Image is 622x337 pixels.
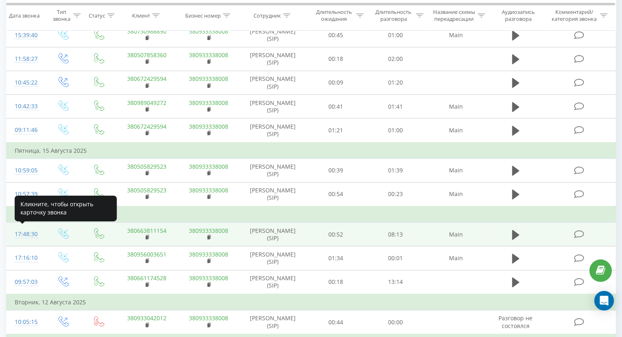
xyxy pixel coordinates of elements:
[185,12,221,19] div: Бизнес номер
[127,99,166,107] a: 380989049272
[189,186,228,194] a: 380933338008
[366,118,425,143] td: 01:00
[89,12,105,19] div: Статус
[366,246,425,270] td: 00:01
[15,75,36,91] div: 10:45:22
[425,182,487,206] td: Main
[127,51,166,59] a: 380507858360
[15,122,36,138] div: 09:11:46
[366,158,425,182] td: 01:39
[366,71,425,94] td: 01:20
[15,186,36,202] div: 10:57:39
[306,47,366,71] td: 00:18
[306,246,366,270] td: 01:34
[366,270,425,294] td: 13:14
[425,246,487,270] td: Main
[425,158,487,182] td: Main
[189,314,228,322] a: 380933338008
[7,206,616,223] td: Среда, 13 Августа 2025
[240,182,306,206] td: [PERSON_NAME] (SIP)
[127,27,166,35] a: 380730986890
[240,310,306,335] td: [PERSON_NAME] (SIP)
[15,27,36,43] div: 15:39:40
[366,223,425,246] td: 08:13
[366,23,425,47] td: 01:00
[240,95,306,118] td: [PERSON_NAME] (SIP)
[15,98,36,114] div: 10:42:33
[7,143,616,159] td: Пятница, 15 Августа 2025
[15,250,36,266] div: 17:16:10
[240,47,306,71] td: [PERSON_NAME] (SIP)
[550,9,598,22] div: Комментарий/категория звонка
[240,118,306,143] td: [PERSON_NAME] (SIP)
[425,95,487,118] td: Main
[189,163,228,170] a: 380933338008
[7,294,616,310] td: Вторник, 12 Августа 2025
[366,310,425,335] td: 00:00
[132,12,150,19] div: Клиент
[127,123,166,130] a: 380672429594
[127,186,166,194] a: 380505829523
[366,182,425,206] td: 00:23
[189,51,228,59] a: 380933338008
[240,223,306,246] td: [PERSON_NAME] (SIP)
[189,75,228,83] a: 380933338008
[306,118,366,143] td: 01:21
[306,71,366,94] td: 00:09
[15,163,36,179] div: 10:59:05
[240,158,306,182] td: [PERSON_NAME] (SIP)
[127,163,166,170] a: 380505829523
[189,123,228,130] a: 380933338008
[306,95,366,118] td: 00:41
[127,250,166,258] a: 380956003651
[433,9,476,22] div: Название схемы переадресации
[189,99,228,107] a: 380933338008
[498,314,532,329] span: Разговор не состоялся
[127,75,166,83] a: 380672429594
[15,274,36,290] div: 09:57:03
[306,23,366,47] td: 00:45
[425,223,487,246] td: Main
[254,12,281,19] div: Сотрудник
[189,274,228,282] a: 380933338008
[366,95,425,118] td: 01:41
[189,227,228,234] a: 380933338008
[306,158,366,182] td: 00:39
[314,9,355,22] div: Длительность ожидания
[15,51,36,67] div: 11:58:27
[127,314,166,322] a: 380933042012
[127,227,166,234] a: 380663811154
[127,274,166,282] a: 380661174528
[494,9,542,22] div: Аудиозапись разговора
[240,246,306,270] td: [PERSON_NAME] (SIP)
[373,9,414,22] div: Длительность разговора
[594,291,614,310] div: Open Intercom Messenger
[189,27,228,35] a: 380933338008
[240,71,306,94] td: [PERSON_NAME] (SIP)
[15,226,36,242] div: 17:48:30
[52,9,71,22] div: Тип звонка
[240,270,306,294] td: [PERSON_NAME] (SIP)
[9,12,40,19] div: Дата звонка
[189,250,228,258] a: 380933338008
[306,310,366,335] td: 00:44
[306,182,366,206] td: 00:54
[306,270,366,294] td: 00:18
[425,23,487,47] td: Main
[306,223,366,246] td: 00:52
[240,23,306,47] td: [PERSON_NAME] (SIP)
[15,195,117,221] div: Кликните, чтобы открыть карточку звонка
[425,118,487,143] td: Main
[366,47,425,71] td: 02:00
[15,314,36,330] div: 10:05:15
